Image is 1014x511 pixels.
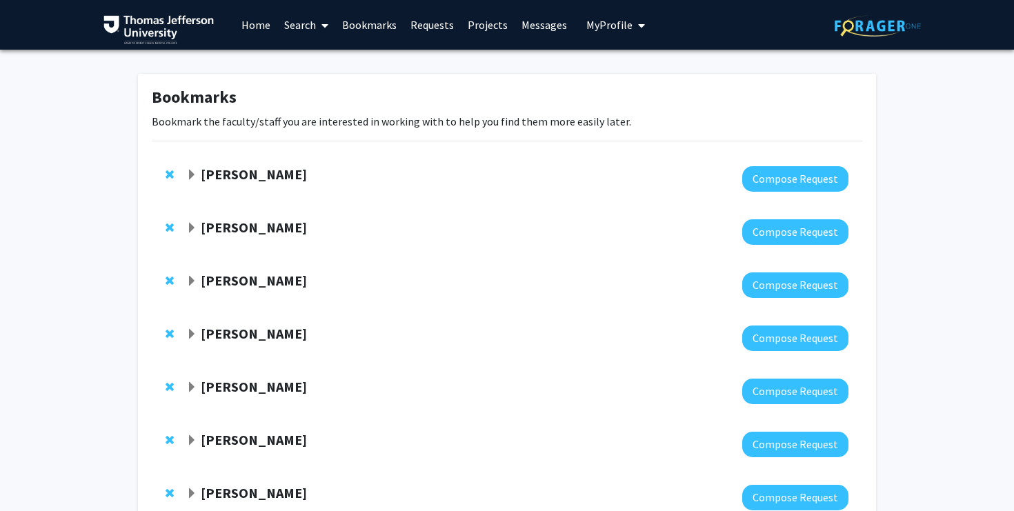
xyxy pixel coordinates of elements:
[166,488,174,499] span: Remove Danielle Tholey from bookmarks
[166,275,174,286] span: Remove Jennie Ryan from bookmarks
[103,15,214,44] img: Thomas Jefferson University Logo
[335,1,404,49] a: Bookmarks
[201,325,307,342] strong: [PERSON_NAME]
[742,485,848,510] button: Compose Request to Danielle Tholey
[201,166,307,183] strong: [PERSON_NAME]
[10,449,59,501] iframe: Chat
[515,1,574,49] a: Messages
[742,166,848,192] button: Compose Request to Katie Hunzinger
[586,18,633,32] span: My Profile
[201,272,307,289] strong: [PERSON_NAME]
[277,1,335,49] a: Search
[166,381,174,392] span: Remove Noa Herz from bookmarks
[461,1,515,49] a: Projects
[166,169,174,180] span: Remove Katie Hunzinger from bookmarks
[201,431,307,448] strong: [PERSON_NAME]
[404,1,461,49] a: Requests
[742,325,848,351] button: Compose Request to Cynthia Cheng
[186,170,197,181] span: Expand Katie Hunzinger Bookmark
[186,276,197,287] span: Expand Jennie Ryan Bookmark
[742,432,848,457] button: Compose Request to Elizabeth Wright-Jin
[166,434,174,445] span: Remove Elizabeth Wright-Jin from bookmarks
[186,435,197,446] span: Expand Elizabeth Wright-Jin Bookmark
[186,223,197,234] span: Expand Gregory Jaffe Bookmark
[235,1,277,49] a: Home
[186,382,197,393] span: Expand Noa Herz Bookmark
[152,113,862,130] p: Bookmark the faculty/staff you are interested in working with to help you find them more easily l...
[152,88,862,108] h1: Bookmarks
[201,484,307,501] strong: [PERSON_NAME]
[742,379,848,404] button: Compose Request to Noa Herz
[186,488,197,499] span: Expand Danielle Tholey Bookmark
[201,219,307,236] strong: [PERSON_NAME]
[186,329,197,340] span: Expand Cynthia Cheng Bookmark
[201,378,307,395] strong: [PERSON_NAME]
[742,219,848,245] button: Compose Request to Gregory Jaffe
[742,272,848,298] button: Compose Request to Jennie Ryan
[166,328,174,339] span: Remove Cynthia Cheng from bookmarks
[166,222,174,233] span: Remove Gregory Jaffe from bookmarks
[835,15,921,37] img: ForagerOne Logo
